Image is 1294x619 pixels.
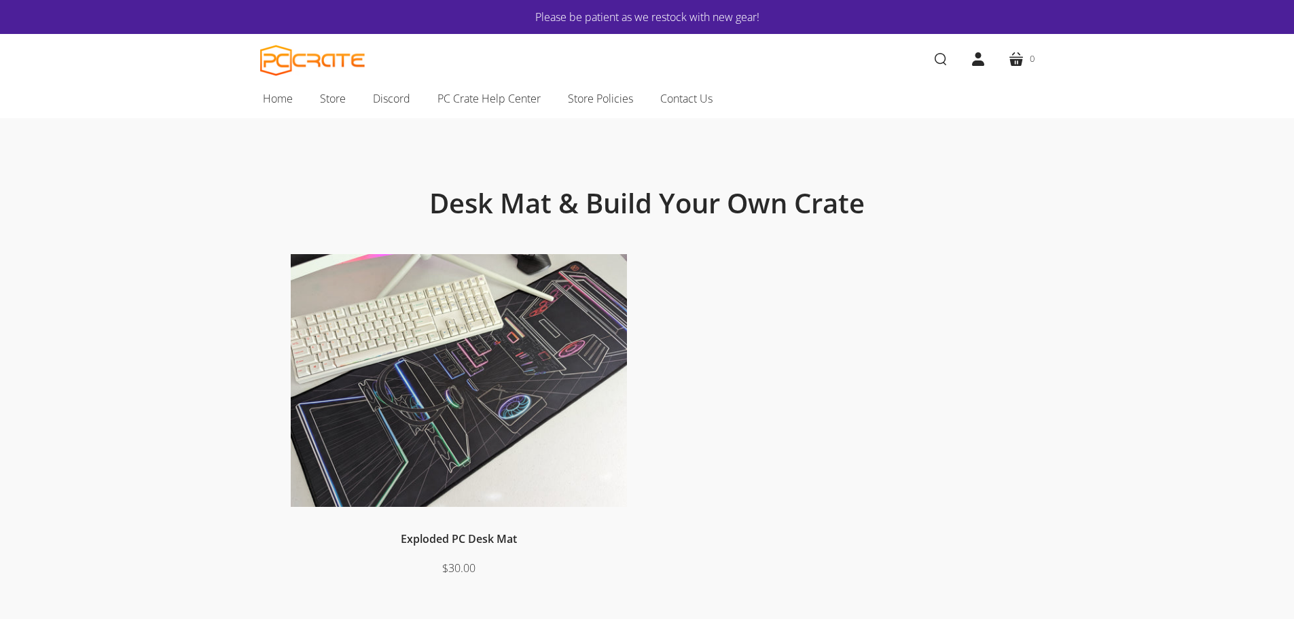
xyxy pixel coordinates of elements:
[424,84,554,113] a: PC Crate Help Center
[240,84,1055,118] nav: Main navigation
[647,84,726,113] a: Contact Us
[442,561,475,576] span: $30.00
[249,84,306,113] a: Home
[437,90,541,107] span: PC Crate Help Center
[320,90,346,107] span: Store
[401,531,517,546] a: Exploded PC Desk Mat
[306,84,359,113] a: Store
[263,90,293,107] span: Home
[321,186,973,220] h1: Desk Mat & Build Your Own Crate
[997,40,1045,78] a: 0
[554,84,647,113] a: Store Policies
[301,8,994,26] a: Please be patient as we restock with new gear!
[359,84,424,113] a: Discord
[1030,52,1035,66] span: 0
[373,90,410,107] span: Discord
[291,254,627,508] img: Desk mat on desk with keyboard, monitor, and mouse.
[660,90,713,107] span: Contact Us
[260,45,365,76] a: PC CRATE
[568,90,633,107] span: Store Policies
